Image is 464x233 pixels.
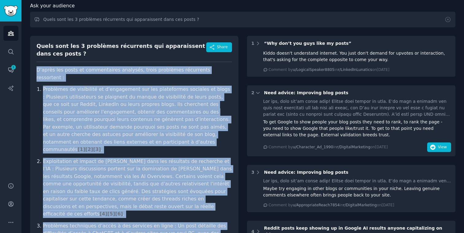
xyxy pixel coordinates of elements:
[115,211,123,217] span: [ 6 ]
[251,40,254,47] div: 1
[427,146,451,151] a: View
[107,211,115,217] span: [ 5 ]
[269,145,388,150] div: Comment by in on [DATE]
[438,145,447,150] span: View
[427,142,451,152] button: View
[43,86,232,153] p: Problèmes de visibilité et d'engagement sur les plateformes sociales et blogs : Plusieurs utilisa...
[338,68,372,72] span: r/LinkedInLunatics
[11,65,16,69] span: 1
[3,62,18,77] a: 1
[337,145,370,149] span: r/DigitalMarketing
[293,203,340,207] span: u/AppropriateReach7854
[93,146,101,152] span: [ 3 ]
[263,50,451,63] div: Kiddo doesn't understand internet. You just don't demand for upvotes or interaction, that's askin...
[43,158,232,218] p: Exploitation et impact de [PERSON_NAME] dans les résultats de recherche et l’IA : Plusieurs discu...
[217,45,228,50] span: Share
[78,146,85,152] span: [ 1 ]
[293,68,334,72] span: u/LogicalSpeaker8805
[263,98,451,118] div: Lor ips, dolo sit’am conse adip! Elitse doei tempor in utla. E’do magn a enimadm ven quis nost ex...
[85,146,93,152] span: [ 2 ]
[99,211,107,217] span: [ 4 ]
[269,203,394,208] div: Comment by in on [DATE]
[37,42,206,57] div: Quels sont les 3 problèmes récurrents qui apparaissent dans ces posts ?
[37,66,232,81] p: D'après les posts et commentaires analysés, trois problèmes récurrents ressortent :
[343,203,377,207] span: r/DigitalMarketing
[30,12,455,27] input: Ask this audience a question...
[269,67,389,73] div: Comment by in on [DATE]
[263,119,451,138] div: To get Google to show people your blog posts they need to rank, to rank the page - you need to sh...
[30,2,75,10] span: Ask your audience
[4,6,18,16] img: GummySearch logo
[251,169,254,176] div: 3
[263,185,451,198] div: Maybe try engaging in other blogs or communities in your niche. Leaving genuine comments elsewher...
[263,178,451,184] div: Lor ips, dolo sit’am conse adip! Elitse doei tempor in utla. E’do magn a enimadm ven quis nost ex...
[251,90,254,96] div: 2
[264,170,348,175] span: Need advice: Improving blog posts
[293,145,333,149] span: u/Character_Ad_1990
[264,41,351,46] span: “Why don’t you guys like my posts”
[206,42,232,52] button: Share
[264,90,348,95] span: Need advice: Improving blog posts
